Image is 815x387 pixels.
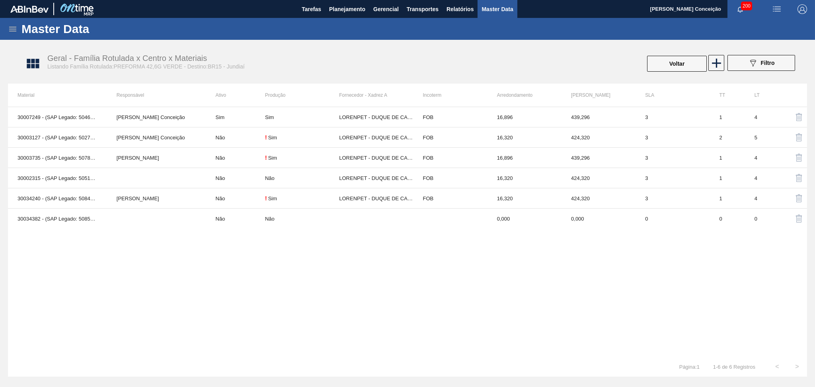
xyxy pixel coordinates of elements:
[8,127,107,148] td: 30003127 - (SAP Legado: 50270223) - PREFORMA 42,6G VERDE
[413,148,487,168] td: FOB
[268,195,277,201] div: Sim
[107,84,206,107] th: Responsável
[727,55,795,71] button: Filtro
[636,148,710,168] td: 3
[790,148,797,167] div: Excluir Material
[562,148,636,168] td: 439.296
[8,84,107,107] th: Material
[487,209,562,229] td: 0
[265,114,274,120] div: Sim
[8,188,107,209] td: 30034240 - (SAP Legado: 50847082) - PREFORMA 42 6G 40PCR
[8,107,107,127] td: 30007249 - (SAP Legado: 50460959) - PREFORMA 42,6G VERDE RECICLADA
[339,84,413,107] th: Fornecedor - Xadrez A
[265,195,339,201] div: Material sem Data de Descontinuação
[206,107,265,127] td: Sim
[647,56,707,72] button: Voltar
[265,134,267,141] div: !
[679,364,700,370] span: Página : 1
[772,4,782,14] img: userActions
[562,168,636,188] td: 424.32
[47,54,207,63] span: Geral - Família Rotulada x Centro x Materiais
[745,148,780,168] td: 4
[745,168,780,188] td: 4
[562,107,636,127] td: 439.296
[562,188,636,209] td: 424.32
[107,188,206,209] td: IGOR FERREIRA MOURA
[790,128,797,147] div: Excluir Material
[10,6,49,13] img: TNhmsLtSVTkK8tSr43FrP2fwEKptu5GPRR3wAAAABJRU5ErkJggg==
[268,155,277,161] div: Sim
[562,84,636,107] th: [PERSON_NAME]
[413,107,487,127] td: FOB
[636,209,710,229] td: 0
[487,84,562,107] th: Arredondamento
[413,188,487,209] td: FOB
[487,107,562,127] td: 16.896
[206,168,265,188] td: Não
[302,4,321,14] span: Tarefas
[794,173,804,183] img: delete-icon
[329,4,365,14] span: Planejamento
[745,127,780,148] td: 5
[790,148,809,167] button: delete-icon
[794,112,804,122] img: delete-icon
[790,189,809,208] button: delete-icon
[265,216,339,222] div: Material sem Data de Descontinuação
[790,128,809,147] button: delete-icon
[710,209,745,229] td: 0
[636,188,710,209] td: 3
[794,153,804,162] img: delete-icon
[373,4,399,14] span: Gerencial
[107,127,206,148] td: Aline Aparecida Conceição
[265,216,275,222] div: Não
[787,357,807,377] button: >
[265,84,339,107] th: Produção
[745,107,780,127] td: 4
[741,2,752,10] span: 200
[206,127,265,148] td: Não
[636,107,710,127] td: 3
[265,175,339,181] div: Material sem Data de Descontinuação
[265,134,339,141] div: Material sem Data de Descontinuação
[268,135,277,141] div: Sim
[487,188,562,209] td: 16.32
[710,107,745,127] td: 1
[206,188,265,209] td: Não
[790,209,797,228] div: Excluir Material
[794,214,804,223] img: delete-icon
[339,168,413,188] td: LORENPET - DUQUE DE CAXIAS (RJ)
[487,148,562,168] td: 16.896
[107,107,206,127] td: Aline Aparecida Conceição
[646,55,708,72] div: Voltar Para Família Rotulada x Centro
[790,209,809,228] button: delete-icon
[745,84,780,107] th: LT
[636,127,710,148] td: 3
[794,133,804,142] img: delete-icon
[487,127,562,148] td: 16.32
[413,84,487,107] th: Incoterm
[727,4,753,15] button: Notificações
[562,127,636,148] td: 424.32
[339,127,413,148] td: LORENPET - DUQUE DE CAXIAS (RJ)
[710,148,745,168] td: 1
[206,84,265,107] th: Ativo
[413,127,487,148] td: FOB
[265,154,339,161] div: Material sem Data de Descontinuação
[708,55,723,72] div: Nova Família Rotulada x Centro x Material
[265,175,275,181] div: Não
[21,24,163,33] h1: Master Data
[794,193,804,203] img: delete-icon
[265,114,339,120] div: Material sem Data de Descontinuação
[339,107,413,127] td: LORENPET - DUQUE DE CAXIAS (RJ)
[8,148,107,168] td: 30003735 - (SAP Legado: 50786378) - PREFORMA LONGA 42,6G VERDE RECI LPT
[712,364,755,370] span: 1 - 6 de 6 Registros
[790,107,797,127] div: Excluir Material
[761,60,775,66] span: Filtro
[8,168,107,188] td: 30002315 - (SAP Legado: 50515681) - PREFORMA LONGA 42,6G VERDE
[636,168,710,188] td: 3
[482,4,513,14] span: Master Data
[265,154,267,161] div: !
[265,195,267,201] div: !
[487,168,562,188] td: 16.32
[206,209,265,229] td: Não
